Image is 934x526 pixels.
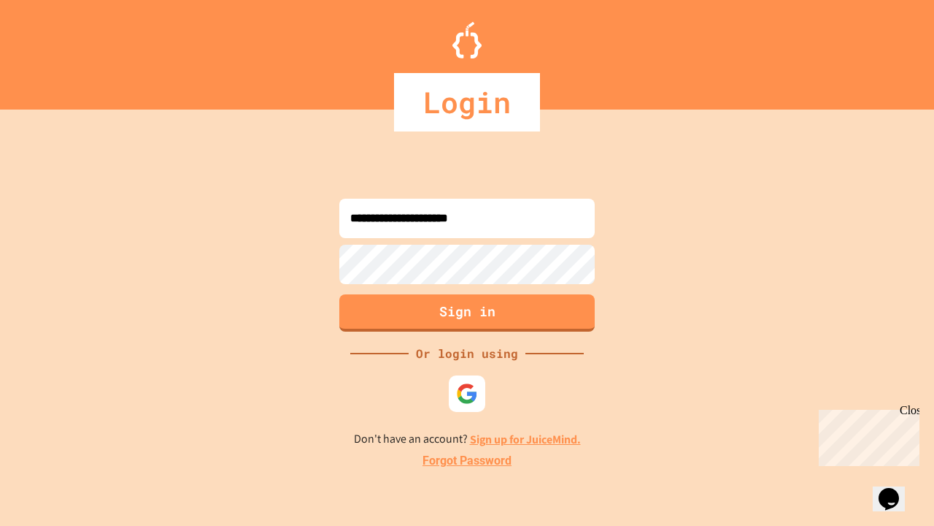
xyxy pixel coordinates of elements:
div: Or login using [409,345,525,362]
a: Sign up for JuiceMind. [470,432,581,447]
iframe: chat widget [813,404,919,466]
div: Login [394,73,540,131]
a: Forgot Password [422,452,512,470]
div: Chat with us now!Close [6,6,101,93]
img: Logo.svg [452,22,482,58]
iframe: chat widget [873,468,919,511]
p: Don't have an account? [354,430,581,449]
img: google-icon.svg [456,383,478,405]
button: Sign in [339,294,595,332]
